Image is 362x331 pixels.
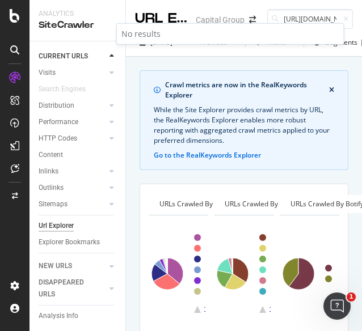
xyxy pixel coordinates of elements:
a: Url Explorer [39,220,117,232]
a: Content [39,149,117,161]
button: Go to the RealKeywords Explorer [154,150,261,160]
a: Sitemaps [39,198,106,210]
div: No results [121,28,339,40]
div: arrow-right-arrow-left [249,16,256,24]
button: close banner [326,83,337,97]
svg: A chart. [149,224,205,323]
text: 1/5 [204,305,213,313]
span: URLs Crawled By Botify By pagetype [159,199,273,209]
div: NEW URLS [39,260,72,272]
div: Crawl metrics are now in the RealKeywords Explorer [165,80,329,100]
a: Inlinks [39,165,106,177]
div: Search Engines [39,83,86,95]
div: Distribution [39,100,74,112]
div: Content [39,149,63,161]
a: Analysis Info [39,310,117,322]
div: SiteCrawler [39,19,116,32]
div: Explorer Bookmarks [39,236,100,248]
span: 1 [347,292,356,302]
div: Analytics [39,9,116,19]
text: 1/2 [269,305,279,313]
a: Distribution [39,100,106,112]
a: CURRENT URLS [39,50,106,62]
input: Find a URL [267,9,353,29]
a: Explorer Bookmarks [39,236,117,248]
a: DISAPPEARED URLS [39,277,106,300]
svg: A chart. [214,224,271,323]
div: Performance [39,116,78,128]
a: Visits [39,67,106,79]
div: Analysis Info [39,310,78,322]
a: Search Engines [39,83,97,95]
a: NEW URLS [39,260,106,272]
div: While the Site Explorer provides crawl metrics by URL, the RealKeywords Explorer enables more rob... [154,105,334,146]
span: URLs Crawled By Botify By client_group [225,199,349,209]
div: info banner [140,70,348,170]
h4: URLs Crawled By Botify By pagetype [157,195,291,213]
div: CURRENT URLS [39,50,88,62]
iframe: Intercom live chat [323,292,351,320]
svg: A chart. [280,224,336,323]
div: HTTP Codes [39,133,77,145]
div: Visits [39,67,56,79]
div: Url Explorer [39,220,74,232]
div: Inlinks [39,165,58,177]
div: Outlinks [39,182,64,194]
div: URL Explorer [135,9,191,28]
a: Performance [39,116,106,128]
div: Sitemaps [39,198,68,210]
a: Outlinks [39,182,106,194]
div: DISAPPEARED URLS [39,277,96,300]
a: HTTP Codes [39,133,106,145]
div: Capital Group [196,14,245,26]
